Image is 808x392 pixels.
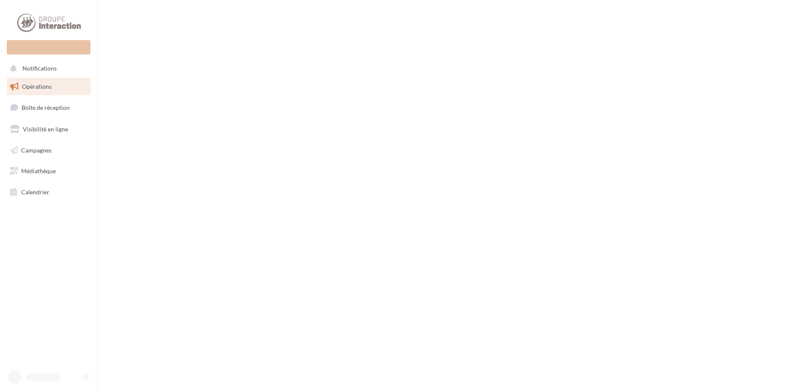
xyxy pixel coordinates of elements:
[5,183,92,201] a: Calendrier
[7,40,90,54] div: Nouvelle campagne
[21,167,56,174] span: Médiathèque
[5,162,92,180] a: Médiathèque
[5,142,92,159] a: Campagnes
[22,65,57,72] span: Notifications
[5,120,92,138] a: Visibilité en ligne
[22,83,52,90] span: Opérations
[21,146,52,153] span: Campagnes
[5,78,92,95] a: Opérations
[21,188,49,196] span: Calendrier
[23,125,68,133] span: Visibilité en ligne
[5,98,92,117] a: Boîte de réception
[22,104,70,111] span: Boîte de réception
